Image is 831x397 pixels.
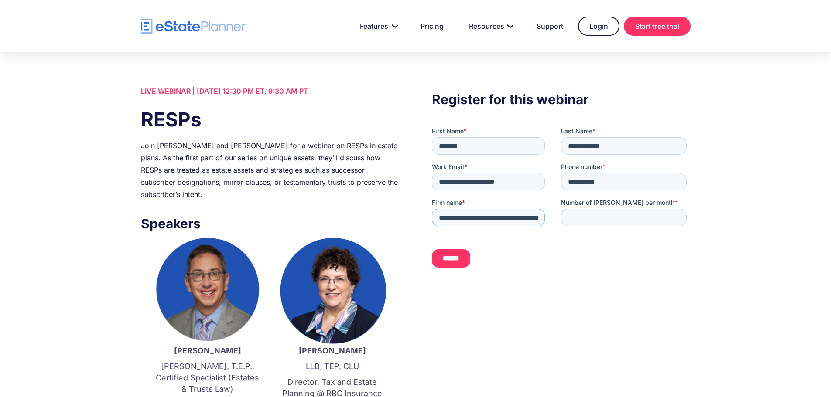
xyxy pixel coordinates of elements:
[432,127,690,283] iframe: Form 0
[432,89,690,109] h3: Register for this webinar
[624,17,691,36] a: Start free trial
[141,85,399,97] div: LIVE WEBINAR | [DATE] 12:30 PM ET, 9:30 AM PT
[141,106,399,133] h1: RESPs
[279,361,386,372] p: LLB, TEP, CLU
[578,17,619,36] a: Login
[349,17,406,35] a: Features
[410,17,454,35] a: Pricing
[154,361,261,395] p: [PERSON_NAME], T.E.P., Certified Specialist (Estates & Trusts Law)
[141,139,399,200] div: Join [PERSON_NAME] and [PERSON_NAME] for a webinar on RESPs in estate plans. As the first part of...
[174,346,241,355] strong: [PERSON_NAME]
[141,214,399,234] h3: Speakers
[458,17,522,35] a: Resources
[299,346,366,355] strong: [PERSON_NAME]
[526,17,574,35] a: Support
[141,19,246,34] a: home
